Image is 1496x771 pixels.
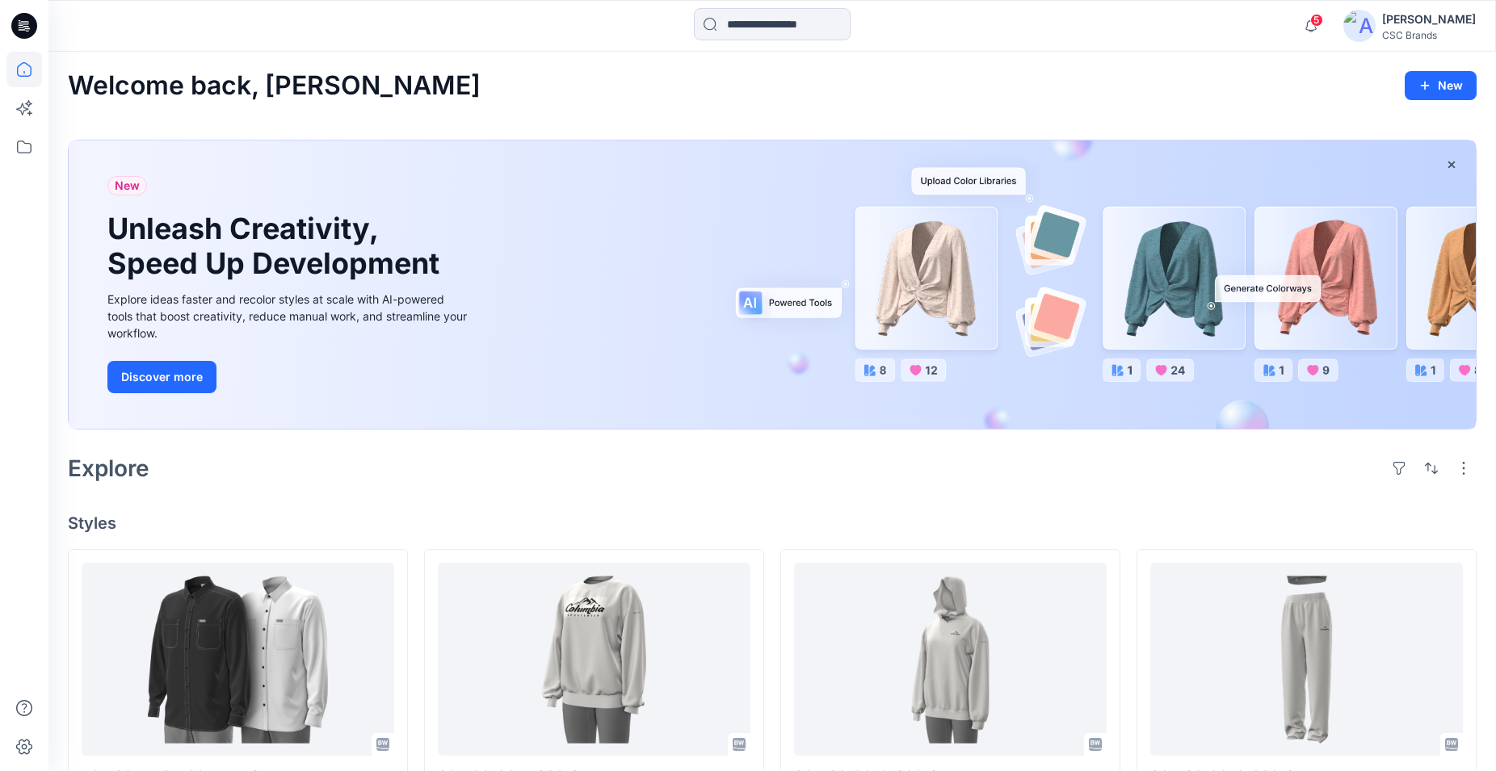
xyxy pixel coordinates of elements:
a: S6WS218273_S26_GLREL_VP1 [1150,563,1463,756]
span: New [115,176,140,195]
a: F6MS217410_F26_PAREG_VP1 [82,563,394,756]
div: Explore ideas faster and recolor styles at scale with AI-powered tools that boost creativity, red... [107,291,471,342]
a: S6WS218271_S26_GLREL_VP1 [438,563,750,756]
div: CSC Brands [1382,29,1476,41]
img: avatar [1343,10,1376,42]
h4: Styles [68,513,1477,533]
button: New [1405,71,1477,100]
h1: Unleash Creativity, Speed Up Development [107,212,447,281]
a: Discover more [107,361,471,393]
div: [PERSON_NAME] [1382,10,1476,29]
a: S6WS218272_S26_GLREL_VP1 [794,563,1107,756]
span: 5 [1310,14,1323,27]
h2: Welcome back, [PERSON_NAME] [68,71,481,101]
h2: Explore [68,455,149,481]
button: Discover more [107,361,216,393]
